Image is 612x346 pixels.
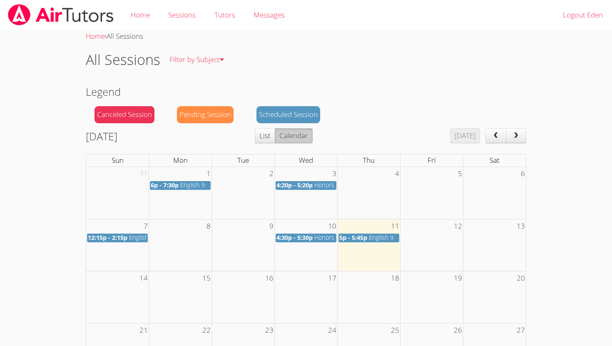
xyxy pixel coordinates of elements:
span: Honors Trig & Algebra II [314,234,380,241]
span: 1 [206,167,211,181]
span: 4:20p - 5:20p [276,181,313,189]
span: 24 [327,324,337,337]
span: 18 [390,271,400,285]
img: airtutors_banner-c4298cdbf04f3fff15de1276eac7730deb9818008684d7c2e4769d2f7ddbe033.png [7,4,114,25]
span: Tue [237,155,249,165]
span: Honors Trig & Algebra II [314,181,380,189]
span: All Sessions [107,31,143,41]
span: 8 [206,219,211,233]
a: 12:15p - 2:15p English 9 [87,234,148,242]
span: 12 [453,219,463,233]
span: English 9 [369,234,393,241]
a: Home [86,31,105,41]
span: English 9 [129,234,154,241]
a: Filter by Subject [160,45,233,75]
span: Mon [173,155,188,165]
span: 10 [327,219,337,233]
button: [DATE] [450,128,480,143]
button: prev [485,128,506,143]
button: next [506,128,527,143]
a: 6p - 7:30p English 9 [150,181,211,190]
div: › [86,30,526,42]
span: 31 [139,167,149,181]
span: Thu [363,155,375,165]
span: 22 [202,324,211,337]
span: 25 [390,324,400,337]
span: 21 [139,324,149,337]
button: Calendar [275,128,313,143]
span: Messages [254,10,285,20]
span: Sun [112,155,124,165]
span: 23 [264,324,274,337]
h2: Legend [86,84,526,100]
span: 3 [331,167,337,181]
span: 16 [264,271,274,285]
span: 9 [269,219,274,233]
div: Canceled Session [95,106,154,123]
div: Pending Session [177,106,234,123]
span: 17 [327,271,337,285]
span: Sat [490,155,500,165]
span: 15 [202,271,211,285]
a: 4:20p - 5:20p Honors Trig & Algebra II [276,181,336,190]
span: 13 [516,219,526,233]
button: List [255,128,275,143]
span: 7 [143,219,149,233]
span: Wed [299,155,313,165]
span: 26 [453,324,463,337]
span: 2 [269,167,274,181]
span: 5p - 5:45p [339,234,367,241]
span: 4 [394,167,400,181]
span: 4:30p - 5:30p [276,234,313,241]
span: 27 [516,324,526,337]
a: 5p - 5:45p English 9 [338,234,399,242]
h1: All Sessions [86,49,160,70]
div: Scheduled Session [256,106,320,123]
span: 12:15p - 2:15p [88,234,127,241]
span: 11 [390,219,400,233]
span: 5 [457,167,463,181]
span: 20 [516,271,526,285]
span: 19 [453,271,463,285]
span: 6 [520,167,526,181]
a: 4:30p - 5:30p Honors Trig & Algebra II [276,234,336,242]
span: 6p - 7:30p [151,181,179,189]
span: 14 [139,271,149,285]
span: English 9 [180,181,205,189]
h2: [DATE] [86,128,117,144]
span: Fri [428,155,436,165]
